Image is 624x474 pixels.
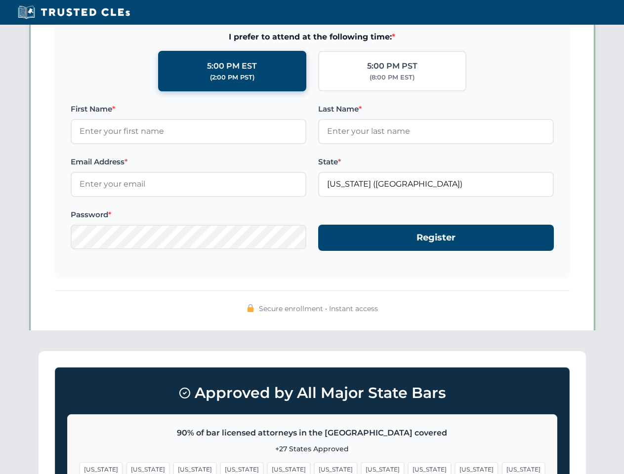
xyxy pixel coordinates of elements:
[318,103,554,115] label: Last Name
[71,156,306,168] label: Email Address
[71,209,306,221] label: Password
[210,73,254,82] div: (2:00 PM PST)
[247,304,254,312] img: 🔒
[15,5,133,20] img: Trusted CLEs
[80,427,545,439] p: 90% of bar licensed attorneys in the [GEOGRAPHIC_DATA] covered
[67,380,557,406] h3: Approved by All Major State Bars
[370,73,415,82] div: (8:00 PM EST)
[367,60,417,73] div: 5:00 PM PST
[318,156,554,168] label: State
[318,172,554,197] input: Florida (FL)
[71,119,306,144] input: Enter your first name
[318,119,554,144] input: Enter your last name
[318,225,554,251] button: Register
[71,31,554,43] span: I prefer to attend at the following time:
[80,443,545,454] p: +27 States Approved
[207,60,257,73] div: 5:00 PM EST
[71,172,306,197] input: Enter your email
[259,303,378,314] span: Secure enrollment • Instant access
[71,103,306,115] label: First Name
